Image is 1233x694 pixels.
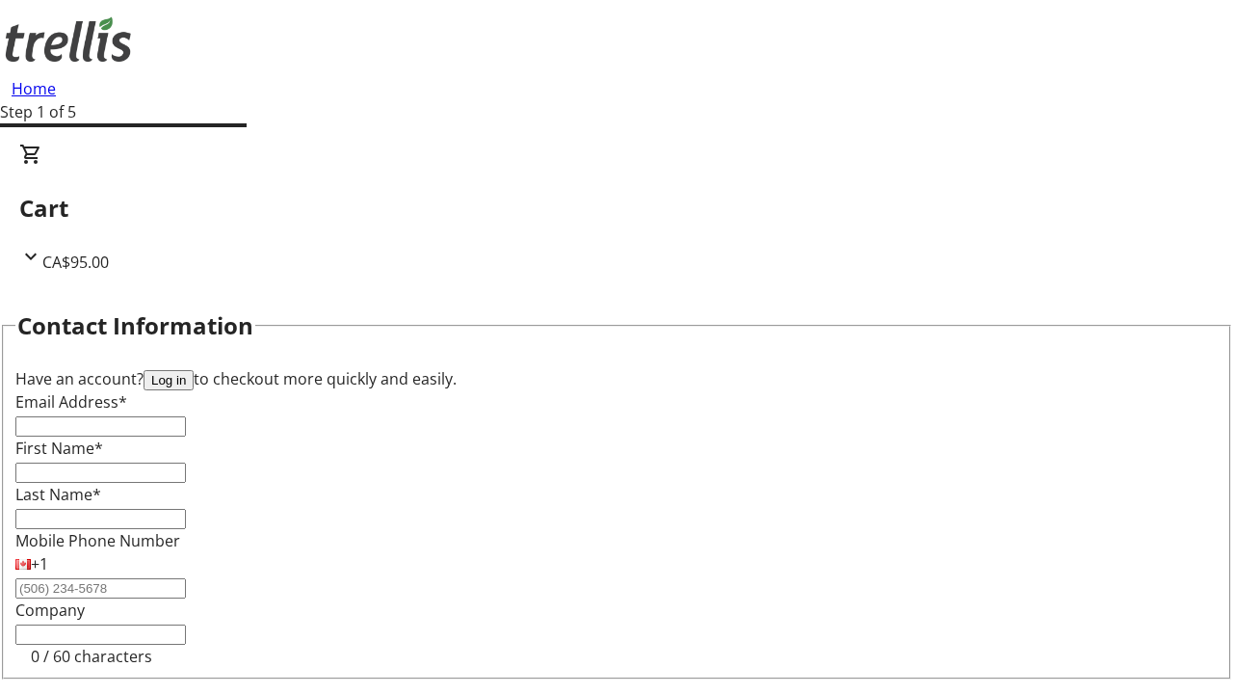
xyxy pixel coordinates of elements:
label: Email Address* [15,391,127,413]
label: First Name* [15,438,103,459]
div: Have an account? to checkout more quickly and easily. [15,367,1218,390]
button: Log in [144,370,194,390]
label: Mobile Phone Number [15,530,180,551]
h2: Cart [19,191,1214,226]
div: CartCA$95.00 [19,143,1214,274]
input: (506) 234-5678 [15,578,186,599]
label: Last Name* [15,484,101,505]
tr-character-limit: 0 / 60 characters [31,646,152,667]
label: Company [15,600,85,621]
h2: Contact Information [17,308,253,343]
span: CA$95.00 [42,252,109,273]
